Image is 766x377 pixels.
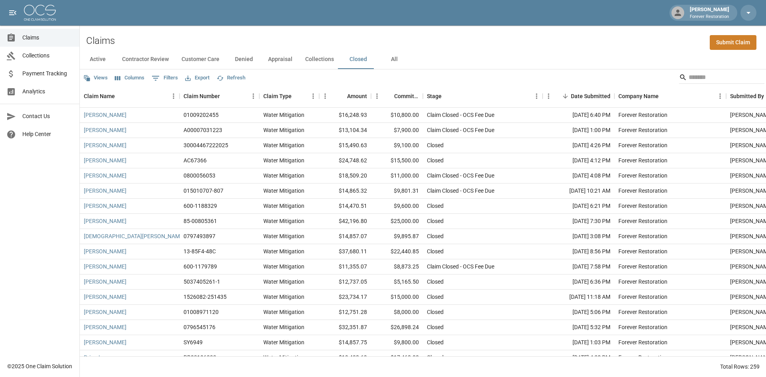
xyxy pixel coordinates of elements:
div: 600-1179789 [184,263,217,270]
div: Closed [427,217,444,225]
div: Committed Amount [371,85,423,107]
button: Active [80,50,116,69]
div: $11,355.07 [319,259,371,274]
div: dynamic tabs [80,50,766,69]
div: $15,500.00 [371,153,423,168]
div: Forever Restoration [618,338,667,346]
button: Views [81,72,110,84]
div: Water Mitigation [263,263,304,270]
button: Menu [168,90,180,102]
div: $9,801.31 [371,184,423,199]
a: [PERSON_NAME] [84,308,126,316]
div: $12,751.28 [319,305,371,320]
div: Forever Restoration [618,111,667,119]
div: $7,900.00 [371,123,423,138]
div: Forever Restoration [618,217,667,225]
div: $8,873.25 [371,259,423,274]
button: All [376,50,412,69]
a: [PERSON_NAME] [84,278,126,286]
div: Forever Restoration [618,141,667,149]
div: [DATE] 10:21 AM [543,184,614,199]
div: $11,000.00 [371,168,423,184]
div: [DATE] 6:40 PM [543,108,614,123]
p: Forever Restoration [690,14,729,20]
div: Forever Restoration [618,353,667,361]
a: Submit Claim [710,35,756,50]
div: $14,857.75 [319,335,371,350]
div: $26,898.24 [371,320,423,335]
div: $42,196.80 [319,214,371,229]
div: 0797493897 [184,232,215,240]
div: $22,440.85 [371,244,423,259]
div: 30004467222025 [184,141,228,149]
div: Company Name [614,85,726,107]
div: $16,248.93 [319,108,371,123]
div: $9,100.00 [371,138,423,153]
button: Menu [531,90,543,102]
div: [DATE] 8:56 PM [543,244,614,259]
div: $14,857.07 [319,229,371,244]
div: 0796545176 [184,323,215,331]
div: [DATE] 5:06 PM [543,305,614,320]
img: ocs-logo-white-transparent.png [24,5,56,21]
div: Forever Restoration [618,126,667,134]
div: [DATE] 6:36 PM [543,274,614,290]
div: Closed [427,338,444,346]
div: $25,000.00 [371,214,423,229]
div: Total Rows: 259 [720,363,760,371]
span: Claims [22,34,73,42]
div: $32,351.87 [319,320,371,335]
a: [PERSON_NAME] [84,247,126,255]
div: Amount [347,85,367,107]
div: Water Mitigation [263,338,304,346]
div: Claim Type [259,85,319,107]
div: Water Mitigation [263,308,304,316]
button: Sort [442,91,453,102]
div: 015010707-807 [184,187,223,195]
div: [DATE] 7:30 PM [543,214,614,229]
div: $9,895.87 [371,229,423,244]
div: Forever Restoration [618,247,667,255]
div: 01009202455 [184,111,219,119]
div: Claim Closed - OCS Fee Due [427,126,494,134]
div: Forever Restoration [618,308,667,316]
div: [DATE] 4:28 PM [543,350,614,365]
div: Water Mitigation [263,141,304,149]
button: Sort [659,91,670,102]
div: Claim Closed - OCS Fee Due [427,187,494,195]
div: $8,000.00 [371,305,423,320]
div: Search [679,71,764,85]
div: Water Mitigation [263,126,304,134]
button: Contractor Review [116,50,175,69]
div: [DATE] 4:08 PM [543,168,614,184]
div: $12,737.05 [319,274,371,290]
div: [DATE] 5:32 PM [543,320,614,335]
a: [PERSON_NAME] [84,111,126,119]
div: $13,104.34 [319,123,371,138]
span: Help Center [22,130,73,138]
a: [PERSON_NAME] [84,263,126,270]
div: [DATE] 11:18 AM [543,290,614,305]
div: Claim Number [184,85,220,107]
div: 13-85F4-48C [184,247,216,255]
div: PR02106233 [184,353,216,361]
div: Forever Restoration [618,323,667,331]
div: Amount [319,85,371,107]
div: $23,734.17 [319,290,371,305]
div: $17,468.00 [371,350,423,365]
div: Water Mitigation [263,278,304,286]
div: Water Mitigation [263,187,304,195]
div: Forever Restoration [618,187,667,195]
div: Water Mitigation [263,353,304,361]
div: Closed [427,353,444,361]
button: Sort [383,91,394,102]
div: [DATE] 4:26 PM [543,138,614,153]
div: [DATE] 7:58 PM [543,259,614,274]
button: open drawer [5,5,21,21]
div: Water Mitigation [263,323,304,331]
div: Water Mitigation [263,217,304,225]
div: $18,509.20 [319,168,371,184]
a: [PERSON_NAME] [84,187,126,195]
div: Stage [427,85,442,107]
div: Submitted By [730,85,764,107]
